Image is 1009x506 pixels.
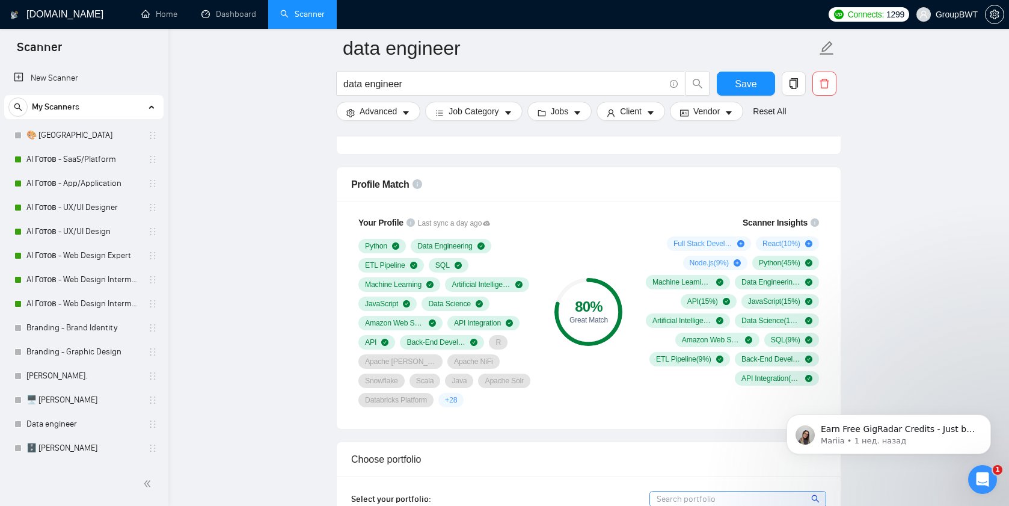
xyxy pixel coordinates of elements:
[365,338,376,347] span: API
[495,338,501,347] span: R
[993,465,1002,475] span: 1
[381,339,388,346] span: check-circle
[416,376,434,386] span: Scala
[470,339,477,346] span: check-circle
[538,108,546,117] span: folder
[670,80,678,88] span: info-circle
[673,239,732,248] span: Full Stack Development ( 19 %)
[597,102,665,121] button: userClientcaret-down
[417,241,472,251] span: Data Engineering
[26,244,141,268] a: AI Готов - Web Design Expert
[762,239,800,248] span: React ( 10 %)
[919,10,928,19] span: user
[148,155,158,164] span: holder
[834,10,844,19] img: upwork-logo.png
[748,297,800,306] span: JavaScript ( 15 %)
[811,492,821,505] span: search
[141,9,177,19] a: homeHome
[148,323,158,333] span: holder
[343,33,817,63] input: Scanner name...
[365,376,398,386] span: Snowflake
[26,388,141,412] a: 🖥️ [PERSON_NAME]
[280,9,325,19] a: searchScanner
[515,281,523,288] span: check-circle
[485,376,524,386] span: Apache Solr
[812,72,836,96] button: delete
[435,261,450,270] span: SQL
[26,196,141,220] a: AI Готов - UX/UI Designer
[805,356,812,363] span: check-circle
[607,108,615,117] span: user
[7,39,72,64] span: Scanner
[848,8,884,21] span: Connects:
[452,280,511,289] span: Artificial Intelligence
[406,338,465,347] span: Back-End Development
[343,76,664,91] input: Search Freelance Jobs...
[741,374,800,383] span: API Integration ( 7 %)
[737,240,744,247] span: plus-circle
[454,357,493,366] span: Apache NiFi
[716,279,723,286] span: check-circle
[805,298,812,305] span: check-circle
[741,316,800,326] span: Data Science ( 10 %)
[418,218,490,229] span: Last sync a day ago
[476,300,483,307] span: check-circle
[656,354,711,364] span: ETL Pipeline ( 9 %)
[716,356,723,363] span: check-circle
[551,105,569,118] span: Jobs
[454,318,501,328] span: API Integration
[734,259,741,267] span: plus-circle
[351,179,409,190] span: Profile Match
[201,9,256,19] a: dashboardDashboard
[26,268,141,292] a: AI Готов - Web Design Intermediate минус Developer
[717,72,775,96] button: Save
[687,297,718,306] span: API ( 15 %)
[26,147,141,171] a: AI Готов - SaaS/Platform
[886,8,904,21] span: 1299
[652,277,711,287] span: Machine Learning ( 20 %)
[365,395,427,405] span: Databricks Platform
[686,78,709,89] span: search
[148,419,158,429] span: holder
[435,108,444,117] span: bars
[452,376,467,386] span: Java
[148,251,158,261] span: holder
[148,179,158,188] span: holder
[477,242,485,250] span: check-circle
[425,102,522,121] button: barsJob Categorycaret-down
[426,281,434,288] span: check-circle
[805,240,812,247] span: plus-circle
[148,131,158,140] span: holder
[26,364,141,388] a: [PERSON_NAME].
[741,277,800,287] span: Data Engineering ( 17 %)
[782,72,806,96] button: copy
[26,340,141,364] a: Branding - Graphic Design
[10,5,19,25] img: logo
[365,318,424,328] span: Amazon Web Services
[365,241,387,251] span: Python
[14,66,154,90] a: New Scanner
[819,40,835,56] span: edit
[148,299,158,309] span: holder
[554,300,622,314] div: 80 %
[527,102,592,121] button: folderJobscaret-down
[365,299,398,309] span: JavaScript
[685,72,710,96] button: search
[805,317,812,324] span: check-circle
[402,108,410,117] span: caret-down
[455,262,462,269] span: check-circle
[403,300,410,307] span: check-circle
[805,375,812,382] span: check-circle
[735,76,756,91] span: Save
[670,102,743,121] button: idcardVendorcaret-down
[26,316,141,340] a: Branding - Brand Identity
[753,105,786,118] a: Reset All
[26,171,141,196] a: AI Готов - App/Application
[392,242,399,250] span: check-circle
[406,218,415,227] span: info-circle
[148,275,158,285] span: holder
[365,280,422,289] span: Machine Learning
[805,279,812,286] span: check-circle
[26,460,141,484] a: ETL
